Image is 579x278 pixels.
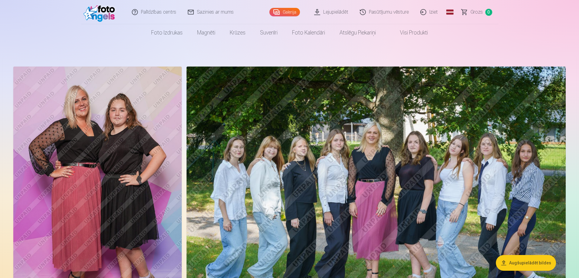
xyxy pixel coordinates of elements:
[144,24,190,41] a: Foto izdrukas
[253,24,285,41] a: Suvenīri
[269,8,300,16] a: Galerija
[383,24,435,41] a: Visi produkti
[190,24,223,41] a: Magnēti
[485,9,492,16] span: 0
[496,255,556,271] button: Augšupielādēt bildes
[285,24,332,41] a: Foto kalendāri
[223,24,253,41] a: Krūzes
[83,2,118,22] img: /fa1
[332,24,383,41] a: Atslēgu piekariņi
[470,8,483,16] span: Grozs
